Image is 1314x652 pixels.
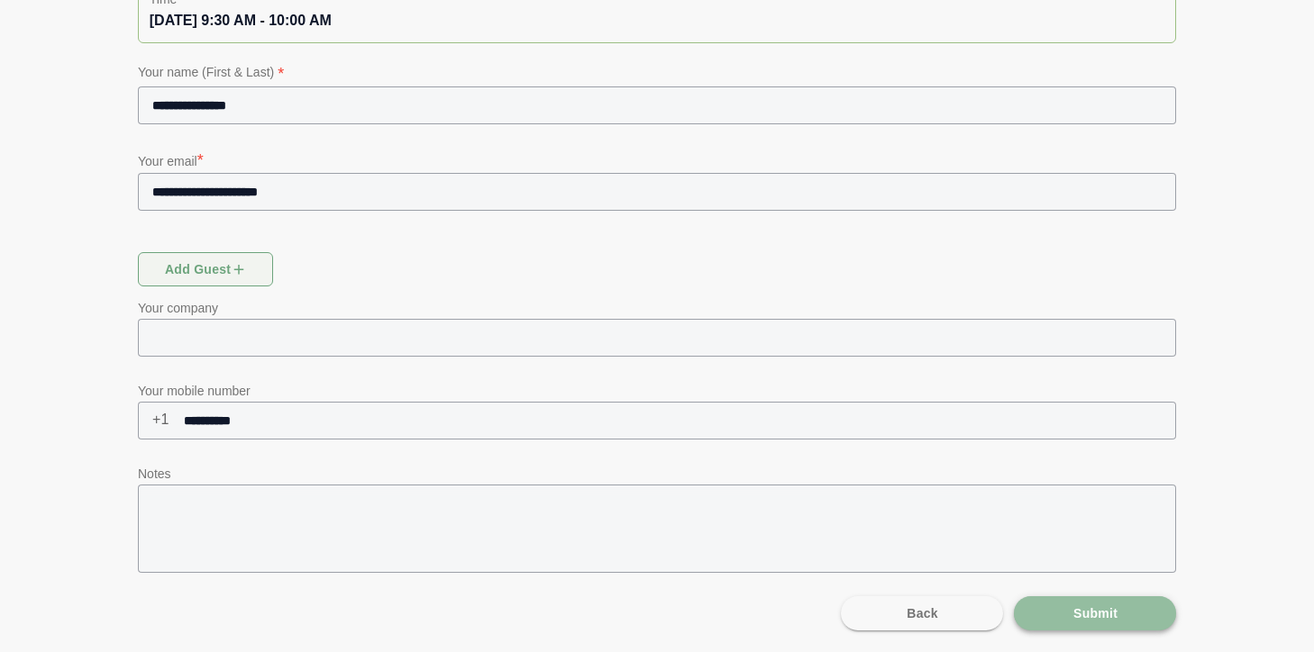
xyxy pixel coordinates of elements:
[841,596,1003,630] button: Back
[138,380,1176,402] p: Your mobile number
[138,297,1176,319] p: Your company
[164,252,248,286] span: Add guest
[906,596,938,630] span: Back
[138,148,1176,173] p: Your email
[138,61,1176,86] p: Your name (First & Last)
[1014,596,1176,630] button: Submit
[150,10,1164,32] div: [DATE] 9:30 AM - 10:00 AM
[138,252,273,286] button: Add guest
[138,463,1176,484] p: Notes
[138,402,169,438] span: +1
[1072,596,1118,630] span: Submit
